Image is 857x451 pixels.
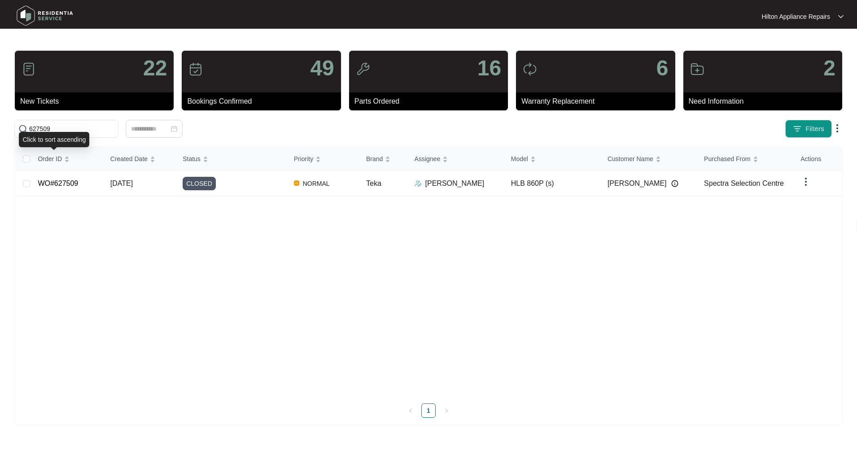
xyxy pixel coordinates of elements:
[299,178,333,189] span: NORMAL
[38,154,62,164] span: Order ID
[832,123,843,134] img: dropdown arrow
[20,96,174,107] p: New Tickets
[415,180,422,187] img: Assigner Icon
[444,408,449,413] span: right
[183,177,216,190] span: CLOSED
[704,180,784,187] span: Spectra Selection Centre
[656,57,669,79] p: 6
[359,147,407,171] th: Brand
[403,403,418,418] button: left
[19,132,89,147] div: Click to sort ascending
[13,2,76,29] img: residentia service logo
[439,403,454,418] button: right
[408,408,413,413] span: left
[310,57,334,79] p: 49
[439,403,454,418] li: Next Page
[294,180,299,186] img: Vercel Logo
[690,62,704,76] img: icon
[287,147,359,171] th: Priority
[103,147,175,171] th: Created Date
[407,147,504,171] th: Assignee
[421,403,436,418] li: 1
[689,96,842,107] p: Need Information
[403,403,418,418] li: Previous Page
[823,57,835,79] p: 2
[143,57,167,79] p: 22
[31,147,103,171] th: Order ID
[38,180,78,187] a: WO#627509
[608,154,653,164] span: Customer Name
[793,124,802,133] img: filter icon
[110,154,148,164] span: Created Date
[511,154,528,164] span: Model
[188,62,203,76] img: icon
[175,147,286,171] th: Status
[800,176,811,187] img: dropdown arrow
[354,96,508,107] p: Parts Ordered
[697,147,793,171] th: Purchased From
[504,147,600,171] th: Model
[22,62,36,76] img: icon
[504,171,600,196] td: HLB 860P (s)
[187,96,341,107] p: Bookings Confirmed
[183,154,201,164] span: Status
[356,62,370,76] img: icon
[29,124,114,134] input: Search by Order Id, Assignee Name, Customer Name, Brand and Model
[477,57,501,79] p: 16
[671,180,678,187] img: Info icon
[523,62,537,76] img: icon
[761,12,830,21] p: Hilton Appliance Repairs
[366,180,381,187] span: Teka
[785,120,832,138] button: filter iconFilters
[294,154,314,164] span: Priority
[422,404,435,417] a: 1
[425,178,485,189] p: [PERSON_NAME]
[366,154,383,164] span: Brand
[521,96,675,107] p: Warranty Replacement
[110,180,133,187] span: [DATE]
[415,154,441,164] span: Assignee
[608,178,667,189] span: [PERSON_NAME]
[600,147,697,171] th: Customer Name
[704,154,750,164] span: Purchased From
[793,147,842,171] th: Actions
[805,124,824,134] span: Filters
[18,124,27,133] img: search-icon
[838,14,844,19] img: dropdown arrow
